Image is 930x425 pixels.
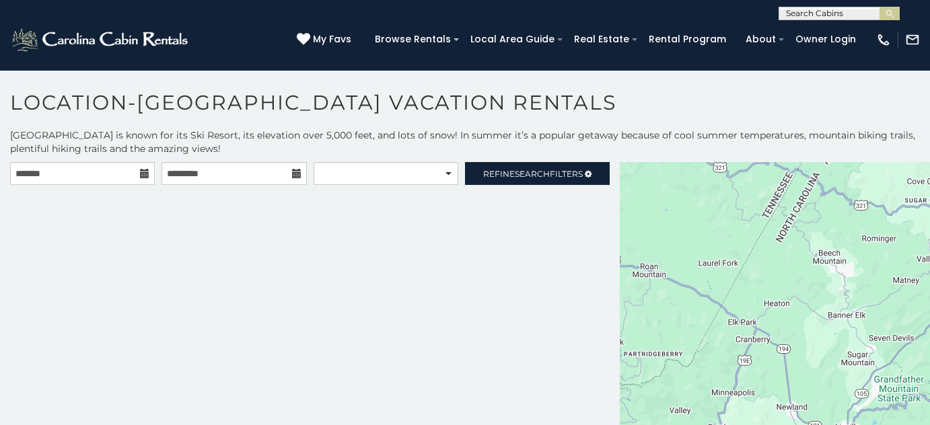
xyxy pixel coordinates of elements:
[297,32,355,47] a: My Favs
[10,26,192,53] img: White-1-2.png
[876,32,891,47] img: phone-regular-white.png
[464,29,561,50] a: Local Area Guide
[789,29,863,50] a: Owner Login
[483,169,583,179] span: Refine Filters
[313,32,351,46] span: My Favs
[465,162,610,185] a: RefineSearchFilters
[739,29,783,50] a: About
[515,169,550,179] span: Search
[567,29,636,50] a: Real Estate
[642,29,733,50] a: Rental Program
[905,32,920,47] img: mail-regular-white.png
[368,29,458,50] a: Browse Rentals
